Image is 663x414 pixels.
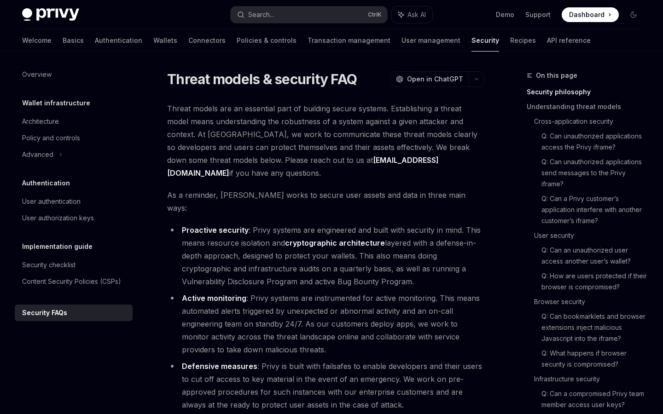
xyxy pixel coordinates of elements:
a: Q: How are users protected if their browser is compromised? [541,269,648,294]
a: Content Security Policies (CSPs) [15,273,133,290]
a: Browser security [534,294,648,309]
span: Dashboard [569,10,605,19]
img: dark logo [22,8,79,21]
div: User authorization keys [22,213,94,224]
a: User management [401,29,460,52]
a: Q: Can a compromised Privy team member access user keys? [541,386,648,412]
a: Infrastructure security [534,372,648,386]
strong: Defensive measures [182,362,257,371]
div: Architecture [22,116,59,127]
a: Policy and controls [15,130,133,146]
h5: Wallet infrastructure [22,98,90,109]
div: User authentication [22,196,81,207]
button: Search...CtrlK [231,6,387,23]
a: Understanding threat models [527,99,648,114]
button: Open in ChatGPT [390,71,469,87]
span: On this page [536,70,577,81]
a: Welcome [22,29,52,52]
strong: Proactive security [182,225,249,235]
div: Security FAQs [22,307,67,318]
a: User authentication [15,193,133,210]
a: Q: Can an unauthorized user access another user’s wallet? [541,243,648,269]
a: Authentication [95,29,142,52]
li: : Privy systems are engineered and built with security in mind. This means resource isolation and... [167,224,484,288]
a: Q: Can a Privy customer’s application interfere with another customer’s iframe? [541,191,648,228]
h5: Authentication [22,178,70,189]
div: Policy and controls [22,132,80,144]
button: Toggle dark mode [626,7,641,22]
h5: Implementation guide [22,241,93,252]
li: : Privy systems are instrumented for active monitoring. This means automated alerts triggered by ... [167,292,484,356]
div: Security checklist [22,259,76,270]
a: Security checklist [15,257,133,273]
a: Architecture [15,113,133,130]
a: Recipes [510,29,536,52]
div: Search... [248,9,274,20]
a: Q: Can unauthorized applications access the Privy iframe? [541,129,648,155]
a: User security [534,228,648,243]
span: Ask AI [407,10,426,19]
a: Q: Can bookmarklets and browser extensions inject malicious Javascript into the iframe? [541,309,648,346]
li: : Privy is built with failsafes to enable developers and their users to cut off access to key mat... [167,360,484,411]
span: Threat models are an essential part of building secure systems. Establishing a threat model means... [167,102,484,179]
a: Support [525,10,551,19]
button: Ask AI [392,6,432,23]
span: Open in ChatGPT [407,75,463,84]
span: Ctrl K [368,11,382,18]
a: Security philosophy [527,85,648,99]
span: As a reminder, [PERSON_NAME] works to secure user assets and data in three main ways: [167,189,484,214]
a: Security [471,29,499,52]
a: cryptographic architecture [285,238,385,248]
div: Overview [22,69,52,80]
a: Transaction management [308,29,390,52]
a: Q: What happens if browser security is compromised? [541,346,648,372]
a: Dashboard [562,7,619,22]
a: Demo [496,10,514,19]
a: API reference [547,29,591,52]
h1: Threat models & security FAQ [167,71,357,87]
a: Basics [63,29,84,52]
a: Cross-application security [534,114,648,129]
a: Policies & controls [237,29,297,52]
a: Overview [15,66,133,83]
a: Q: Can unauthorized applications send messages to the Privy iframe? [541,155,648,191]
div: Advanced [22,149,53,160]
a: Connectors [188,29,226,52]
a: Wallets [153,29,177,52]
div: Content Security Policies (CSPs) [22,276,121,287]
a: User authorization keys [15,210,133,226]
a: Security FAQs [15,305,133,321]
strong: Active monitoring [182,293,246,303]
